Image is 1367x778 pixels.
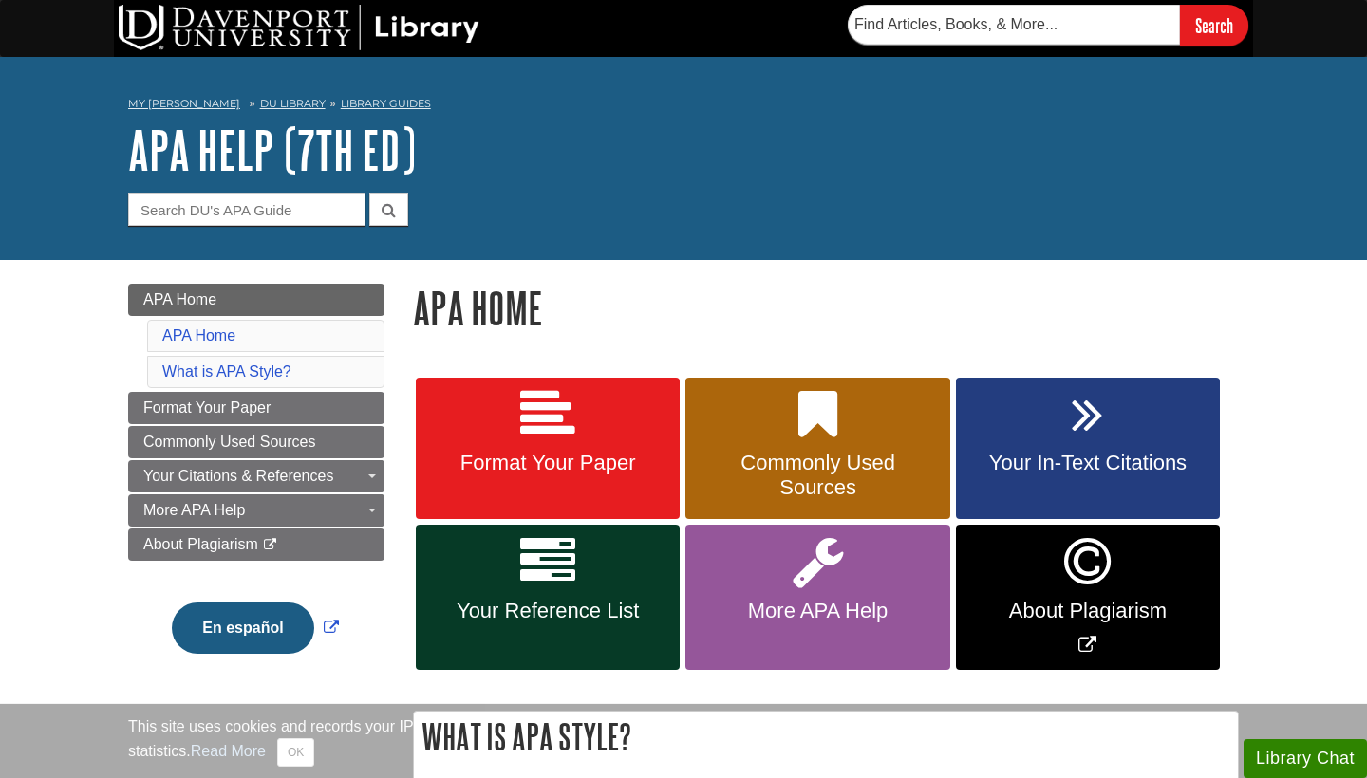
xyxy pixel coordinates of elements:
a: Commonly Used Sources [128,426,384,458]
input: Find Articles, Books, & More... [848,5,1180,45]
i: This link opens in a new window [262,539,278,551]
span: Commonly Used Sources [143,434,315,450]
span: Format Your Paper [430,451,665,475]
h2: What is APA Style? [414,712,1238,762]
div: Guide Page Menu [128,284,384,686]
a: What is APA Style? [162,363,291,380]
span: Commonly Used Sources [700,451,935,500]
a: Format Your Paper [416,378,680,520]
a: More APA Help [685,525,949,670]
span: About Plagiarism [970,599,1206,623]
img: DU Library [119,5,479,50]
a: Link opens in new window [956,525,1220,670]
form: Searches DU Library's articles, books, and more [848,5,1248,46]
span: Format Your Paper [143,399,271,416]
span: Your Citations & References [143,468,333,484]
a: APA Home [128,284,384,316]
a: Your In-Text Citations [956,378,1220,520]
a: About Plagiarism [128,528,384,561]
a: Format Your Paper [128,392,384,424]
a: Read More [191,743,266,759]
a: Link opens in new window [167,620,343,636]
button: Close [277,738,314,767]
a: Library Guides [341,97,431,110]
h1: APA Home [413,284,1239,332]
span: About Plagiarism [143,536,258,552]
button: Library Chat [1244,739,1367,778]
input: Search [1180,5,1248,46]
div: This site uses cookies and records your IP address for usage statistics. Additionally, we use Goo... [128,715,1239,767]
input: Search DU's APA Guide [128,193,365,226]
a: DU Library [260,97,326,110]
a: APA Help (7th Ed) [128,120,416,179]
span: Your Reference List [430,599,665,623]
a: Your Reference List [416,525,680,670]
span: Your In-Text Citations [970,451,1206,475]
a: APA Home [162,327,235,343]
a: My [PERSON_NAME] [128,96,240,112]
a: Your Citations & References [128,460,384,492]
span: More APA Help [143,502,245,518]
span: APA Home [143,291,216,307]
a: Commonly Used Sources [685,378,949,520]
nav: breadcrumb [128,91,1239,121]
a: More APA Help [128,494,384,527]
span: More APA Help [700,599,935,623]
button: En español [172,602,313,654]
